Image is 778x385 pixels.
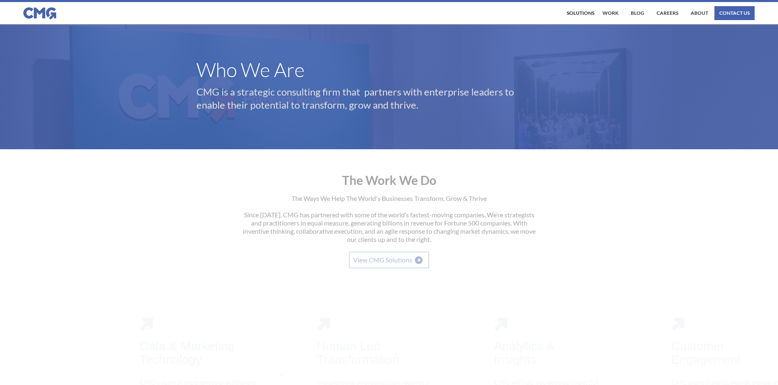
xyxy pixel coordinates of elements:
div: → [275,371,284,379]
h1: Who We Are [196,62,582,77]
div: Data & Marketing Technology [140,339,265,367]
a: View CMG Solutions [349,252,429,268]
div: contact us [719,11,750,16]
div: Human Led Transformation [317,339,442,367]
h2: The Work We Do [242,166,537,186]
div: Solutions [567,11,594,16]
a: About [689,6,710,20]
div: Analytics & Insights [494,339,619,367]
p: CMG is a strategic consulting firm that partners with enterprise leaders to enable their potentia... [196,85,541,112]
img: CMG logo in blue. [23,7,56,20]
p: The Ways We Help The World's Businesses Transform, Grow & Thrive Since [DATE], CMG has partnered ... [242,194,537,252]
a: work [600,6,621,20]
a: Blog [629,6,646,20]
a: Careers [655,6,680,20]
